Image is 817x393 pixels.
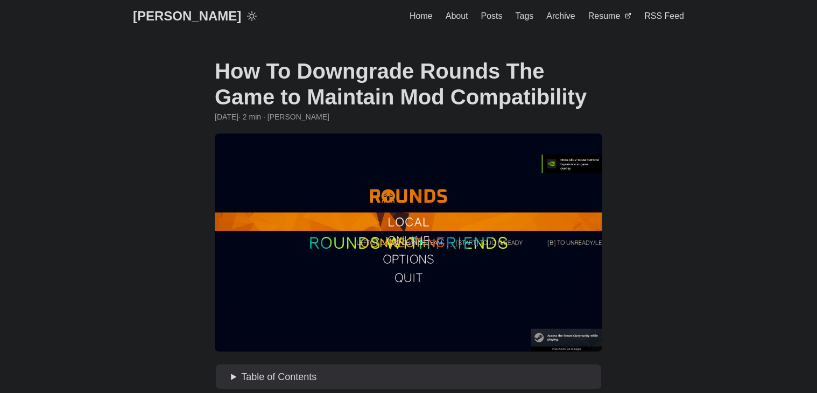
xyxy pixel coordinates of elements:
[410,11,433,20] span: Home
[446,11,468,20] span: About
[231,369,597,385] summary: Table of Contents
[241,371,316,382] span: Table of Contents
[215,58,602,110] h1: How To Downgrade Rounds The Game to Maintain Mod Compatibility
[588,11,621,20] span: Resume
[546,11,575,20] span: Archive
[644,11,684,20] span: RSS Feed
[215,111,238,123] span: 2024-03-24 12:50:54 -0400 -0400
[481,11,503,20] span: Posts
[215,111,602,123] div: · 2 min · [PERSON_NAME]
[516,11,534,20] span: Tags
